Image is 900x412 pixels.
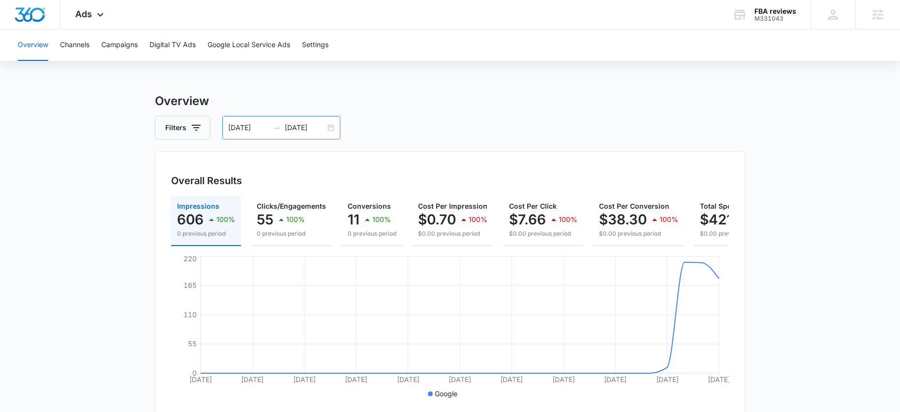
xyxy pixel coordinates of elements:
[155,116,210,139] button: Filters
[228,122,269,133] input: Start date
[18,29,48,61] button: Overview
[754,7,796,15] div: account name
[372,216,391,223] p: 100%
[183,310,197,319] tspan: 110
[348,229,396,238] p: 0 previous period
[660,216,678,223] p: 100%
[216,216,235,223] p: 100%
[345,375,367,384] tspan: [DATE]
[189,375,212,384] tspan: [DATE]
[700,202,740,210] span: Total Spend
[150,29,196,61] button: Digital TV Ads
[273,124,281,132] span: swap-right
[171,173,242,188] h3: Overall Results
[604,375,627,384] tspan: [DATE]
[208,29,290,61] button: Google Local Service Ads
[418,212,456,227] p: $0.70
[449,375,471,384] tspan: [DATE]
[469,216,487,223] p: 100%
[418,202,487,210] span: Cost Per Impression
[101,29,138,61] button: Campaigns
[155,92,745,110] h3: Overview
[435,388,457,399] p: Google
[177,202,219,210] span: Impressions
[286,216,305,223] p: 100%
[656,375,679,384] tspan: [DATE]
[509,229,577,238] p: $0.00 previous period
[257,229,326,238] p: 0 previous period
[241,375,264,384] tspan: [DATE]
[183,281,197,289] tspan: 165
[285,122,326,133] input: End date
[599,212,647,227] p: $38.30
[273,124,281,132] span: to
[418,229,487,238] p: $0.00 previous period
[754,15,796,22] div: account id
[509,212,546,227] p: $7.66
[177,229,235,238] p: 0 previous period
[599,229,678,238] p: $0.00 previous period
[293,375,316,384] tspan: [DATE]
[708,375,730,384] tspan: [DATE]
[700,212,754,227] p: $421.24
[192,369,197,377] tspan: 0
[348,212,360,227] p: 11
[183,254,197,263] tspan: 220
[60,29,90,61] button: Channels
[509,202,557,210] span: Cost Per Click
[188,339,197,348] tspan: 55
[500,375,523,384] tspan: [DATE]
[75,9,92,19] span: Ads
[559,216,577,223] p: 100%
[302,29,329,61] button: Settings
[257,212,273,227] p: 55
[599,202,669,210] span: Cost Per Conversion
[177,212,204,227] p: 606
[348,202,391,210] span: Conversions
[257,202,326,210] span: Clicks/Engagements
[397,375,420,384] tspan: [DATE]
[700,229,786,238] p: $0.00 previous period
[552,375,575,384] tspan: [DATE]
